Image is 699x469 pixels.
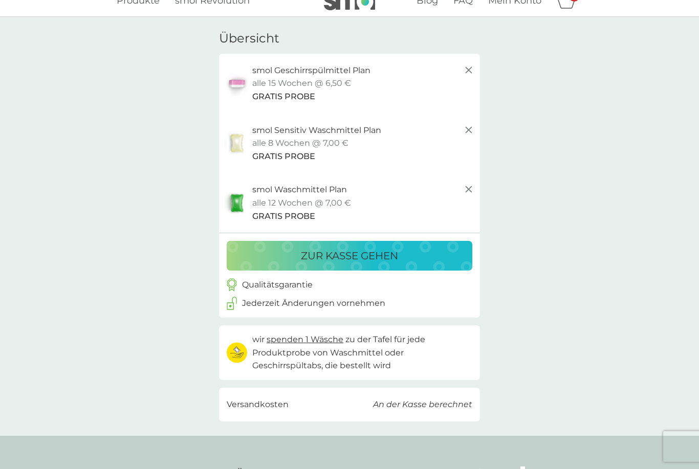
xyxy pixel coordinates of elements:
p: smol Waschmittel Plan [252,183,347,196]
p: Qualitätsgarantie [242,278,313,292]
p: Jederzeit Änderungen vornehmen [242,297,385,310]
button: zur Kasse gehen [227,241,472,271]
p: smol Sensitiv Waschmittel Plan [252,124,381,137]
p: An der Kasse berechnet [373,398,472,411]
span: GRATIS PROBE [252,210,315,223]
p: alle 12 Wochen @ 7,00 € [252,196,351,210]
h3: Übersicht [219,31,279,46]
span: GRATIS PROBE [252,90,315,103]
p: smol Geschirrspülmittel Plan [252,64,370,77]
span: spenden 1 Wäsche [267,334,343,344]
p: zur Kasse gehen [301,248,398,264]
p: Versandkosten [227,398,289,411]
span: GRATIS PROBE [252,150,315,163]
p: wir zu der Tafel für jede Produktprobe von Waschmittel oder Geschirrspültabs, die bestellt wird [252,333,472,372]
p: alle 15 Wochen @ 6,50 € [252,77,351,90]
p: alle 8 Wochen @ 7,00 € [252,137,348,150]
